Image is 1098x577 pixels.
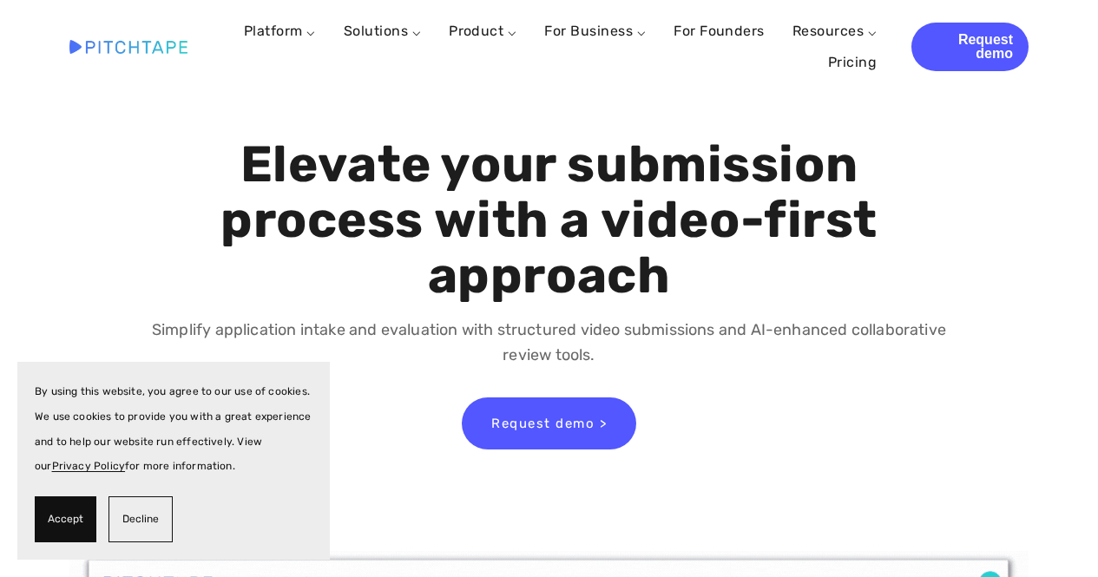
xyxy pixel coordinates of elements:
[17,362,330,560] section: Cookie banner
[52,460,126,472] a: Privacy Policy
[792,23,877,39] a: Resources ⌵
[122,507,159,532] span: Decline
[674,16,765,47] a: For Founders
[462,397,636,449] a: Request demo >
[1011,494,1098,577] iframe: Chat Widget
[152,137,946,303] h1: Elevate your submission process with a video-first approach
[449,23,516,39] a: Product ⌵
[35,379,312,479] p: By using this website, you agree to our use of cookies. We use cookies to provide you with a grea...
[48,507,83,532] span: Accept
[152,318,946,368] p: Simplify application intake and evaluation with structured video submissions and AI-enhanced coll...
[69,40,187,54] img: Pitchtape | Video Submission Management Software
[108,496,173,542] button: Decline
[344,23,421,39] a: Solutions ⌵
[244,23,316,39] a: Platform ⌵
[544,23,646,39] a: For Business ⌵
[35,496,96,542] button: Accept
[828,47,877,78] a: Pricing
[911,23,1029,71] a: Request demo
